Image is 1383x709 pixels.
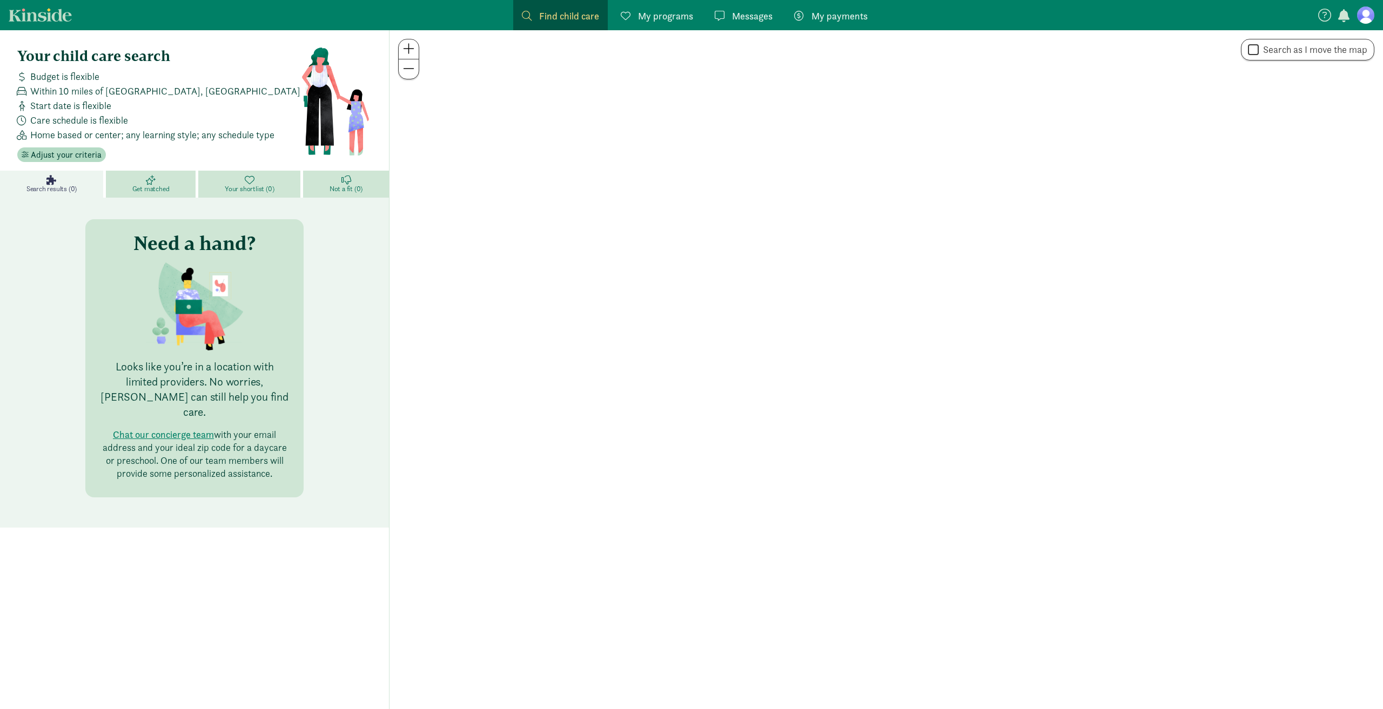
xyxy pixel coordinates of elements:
span: My payments [811,9,868,23]
a: Kinside [9,8,72,22]
button: Adjust your criteria [17,147,106,163]
a: Your shortlist (0) [198,171,303,198]
span: Adjust your criteria [31,148,102,161]
a: Get matched [106,171,198,198]
span: Your shortlist (0) [225,185,274,193]
span: Not a fit (0) [330,185,362,193]
p: with your email address and your ideal zip code for a daycare or preschool. One of our team membe... [98,428,291,480]
span: Messages [732,9,773,23]
span: Within 10 miles of [GEOGRAPHIC_DATA], [GEOGRAPHIC_DATA] [30,84,300,98]
span: Get matched [132,185,170,193]
p: Looks like you’re in a location with limited providers. No worries, [PERSON_NAME] can still help ... [98,359,291,420]
button: Chat our concierge team [113,428,214,441]
span: Budget is flexible [30,69,99,84]
label: Search as I move the map [1259,43,1367,56]
span: Find child care [539,9,599,23]
h3: Need a hand? [133,232,256,254]
span: Search results (0) [26,185,77,193]
span: My programs [638,9,693,23]
span: Care schedule is flexible [30,113,128,127]
span: Start date is flexible [30,98,111,113]
h4: Your child care search [17,48,301,65]
span: Home based or center; any learning style; any schedule type [30,127,274,142]
a: Not a fit (0) [303,171,389,198]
